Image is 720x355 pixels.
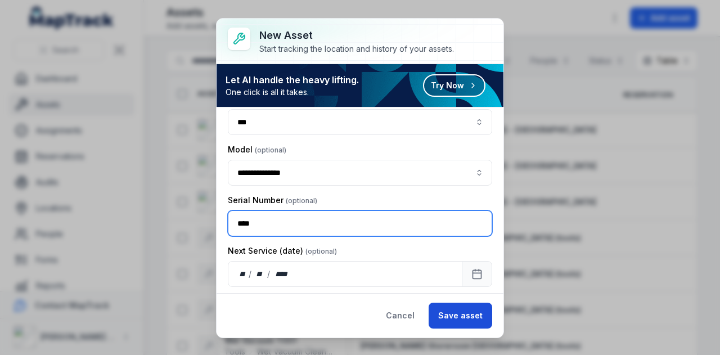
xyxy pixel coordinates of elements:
[226,73,359,87] strong: Let AI handle the heavy lifting.
[462,261,492,287] button: Calendar
[237,268,249,280] div: day,
[228,160,492,186] input: asset-add:cf[7b2ad715-4ce1-4afd-baaf-5d2b22496a4d]-label
[259,28,454,43] h3: New asset
[249,268,253,280] div: /
[429,303,492,329] button: Save asset
[271,268,292,280] div: year,
[253,268,268,280] div: month,
[423,74,485,97] button: Try Now
[228,195,317,206] label: Serial Number
[267,268,271,280] div: /
[226,87,359,98] span: One click is all it takes.
[228,109,492,135] input: asset-add:cf[8551d161-b1ce-4bc5-a3dd-9fa232d53e47]-label
[228,144,286,155] label: Model
[259,43,454,55] div: Start tracking the location and history of your assets.
[376,303,424,329] button: Cancel
[228,245,337,257] label: Next Service (date)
